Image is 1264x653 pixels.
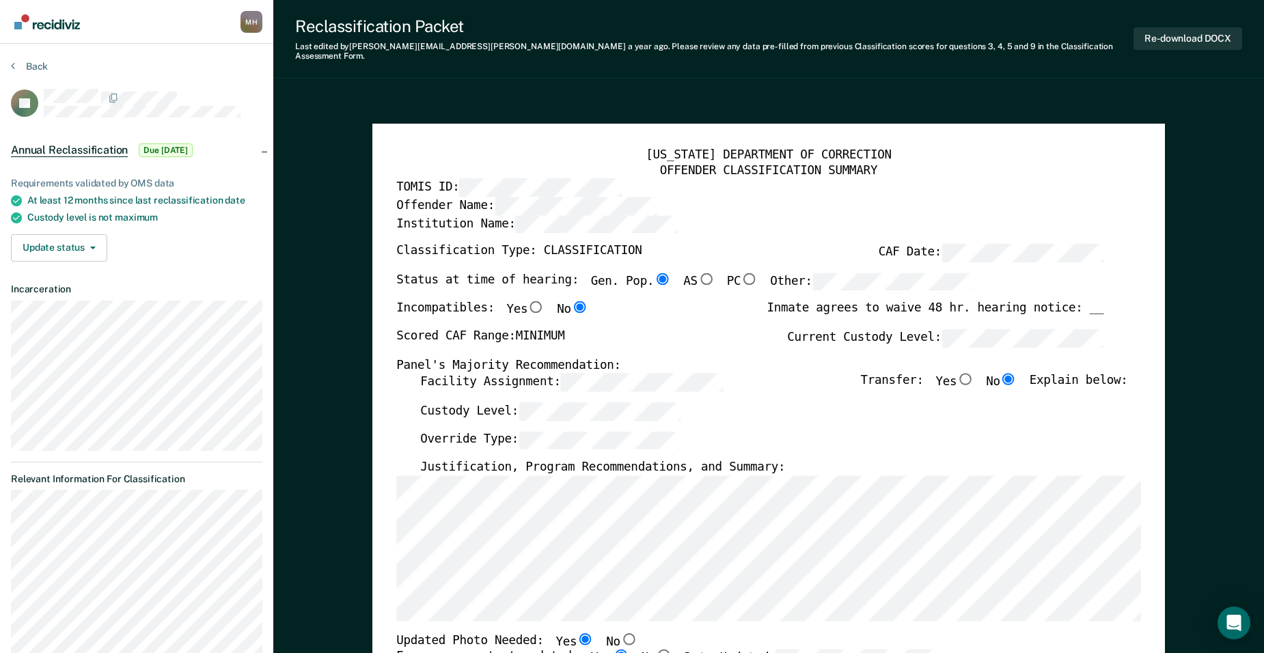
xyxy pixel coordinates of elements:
[942,244,1103,262] input: CAF Date:
[115,212,158,223] span: maximum
[770,273,974,291] label: Other:
[527,301,545,314] input: Yes
[654,273,671,285] input: Gen. Pop.
[577,633,594,645] input: Yes
[11,283,262,295] dt: Incarceration
[1134,27,1242,50] button: Re-download DOCX
[241,11,262,33] div: M H
[507,301,545,318] label: Yes
[519,402,681,421] input: Custody Level:
[591,273,672,291] label: Gen. Pop.
[396,301,588,329] div: Incompatibles:
[11,60,48,72] button: Back
[957,373,974,385] input: Yes
[241,11,262,33] button: Profile dropdown button
[767,301,1103,329] div: Inmate agrees to waive 48 hr. hearing notice: __
[1218,607,1250,639] div: Open Intercom Messenger
[879,244,1104,262] label: CAF Date:
[396,214,678,233] label: Institution Name:
[620,633,637,645] input: No
[139,143,193,157] span: Due [DATE]
[495,197,657,215] input: Offender Name:
[787,329,1103,347] label: Current Custody Level:
[555,633,594,650] label: Yes
[396,163,1141,179] div: OFFENDER CLASSIFICATION SUMMARY
[396,197,657,215] label: Offender Name:
[561,373,723,391] input: Facility Assignment:
[11,473,262,485] dt: Relevant Information For Classification
[698,273,715,285] input: AS
[396,329,564,347] label: Scored CAF Range: MINIMUM
[396,178,622,197] label: TOMIS ID:
[741,273,758,285] input: PC
[11,234,107,262] button: Update status
[27,212,262,223] div: Custody level is not
[396,358,1103,374] div: Panel's Majority Recommendation:
[606,633,637,650] label: No
[516,214,678,233] input: Institution Name:
[683,273,715,291] label: AS
[935,373,974,391] label: Yes
[628,42,668,51] span: a year ago
[11,178,262,189] div: Requirements validated by OMS data
[1000,373,1017,385] input: No
[396,273,974,301] div: Status at time of hearing:
[571,301,588,314] input: No
[727,273,758,291] label: PC
[420,373,723,391] label: Facility Assignment:
[396,244,642,262] label: Classification Type: CLASSIFICATION
[519,431,681,449] input: Override Type:
[225,195,245,206] span: date
[295,16,1134,36] div: Reclassification Packet
[396,633,637,650] div: Updated Photo Needed:
[420,431,681,449] label: Override Type:
[986,373,1017,391] label: No
[860,373,1127,402] div: Transfer: Explain below:
[420,402,681,421] label: Custody Level:
[420,460,785,475] label: Justification, Program Recommendations, and Summary:
[396,148,1141,163] div: [US_STATE] DEPARTMENT OF CORRECTION
[942,329,1103,347] input: Current Custody Level:
[11,143,128,157] span: Annual Reclassification
[557,301,588,318] label: No
[14,14,80,29] img: Recidiviz
[27,195,262,206] div: At least 12 months since last reclassification
[812,273,974,291] input: Other:
[295,42,1134,61] div: Last edited by [PERSON_NAME][EMAIL_ADDRESS][PERSON_NAME][DOMAIN_NAME] . Please review any data pr...
[460,178,622,197] input: TOMIS ID:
